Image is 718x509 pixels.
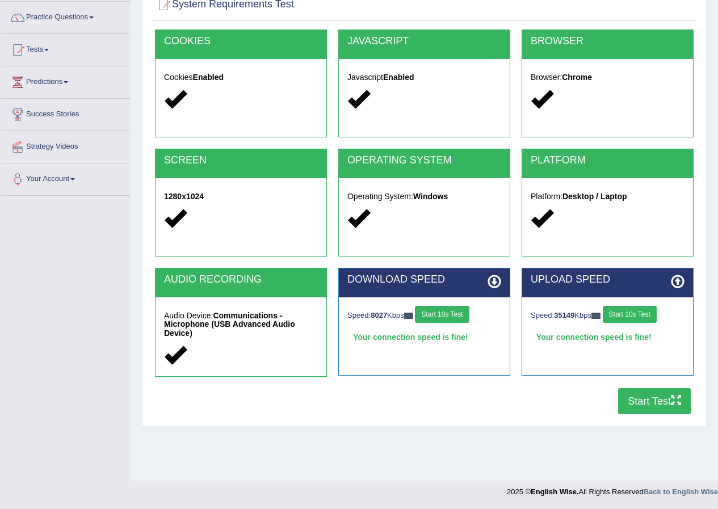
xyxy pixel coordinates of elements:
strong: Enabled [193,73,224,82]
strong: 35149 [554,311,574,319]
strong: English Wise. [531,487,578,496]
strong: 1280x1024 [164,192,204,201]
a: Practice Questions [1,2,130,30]
div: Speed: Kbps [531,306,685,326]
a: Your Account [1,163,130,192]
div: Your connection speed is fine! [531,329,685,346]
h2: UPLOAD SPEED [531,274,685,285]
h2: OPERATING SYSTEM [347,155,501,166]
h2: JAVASCRIPT [347,36,501,47]
a: Success Stories [1,99,130,127]
strong: Windows [413,192,448,201]
img: ajax-loader-fb-connection.gif [591,313,601,319]
strong: Chrome [562,73,592,82]
a: Strategy Videos [1,131,130,159]
button: Start 10s Test [603,306,657,323]
a: Back to English Wise [644,487,718,496]
a: Tests [1,34,130,62]
a: Predictions [1,66,130,95]
h5: Audio Device: [164,312,318,338]
button: Start Test [618,388,691,414]
h2: BROWSER [531,36,685,47]
strong: 8027 [371,311,387,319]
h2: AUDIO RECORDING [164,274,318,285]
h2: PLATFORM [531,155,685,166]
div: 2025 © All Rights Reserved [507,481,718,497]
h5: Platform: [531,192,685,201]
button: Start 10s Test [415,306,469,323]
h5: Browser: [531,73,685,82]
h2: COOKIES [164,36,318,47]
strong: Enabled [383,73,414,82]
strong: Communications - Microphone (USB Advanced Audio Device) [164,311,295,338]
div: Speed: Kbps [347,306,501,326]
strong: Desktop / Laptop [562,192,627,201]
h2: SCREEN [164,155,318,166]
h5: Javascript [347,73,501,82]
h2: DOWNLOAD SPEED [347,274,501,285]
h5: Cookies [164,73,318,82]
h5: Operating System: [347,192,501,201]
img: ajax-loader-fb-connection.gif [404,313,413,319]
div: Your connection speed is fine! [347,329,501,346]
